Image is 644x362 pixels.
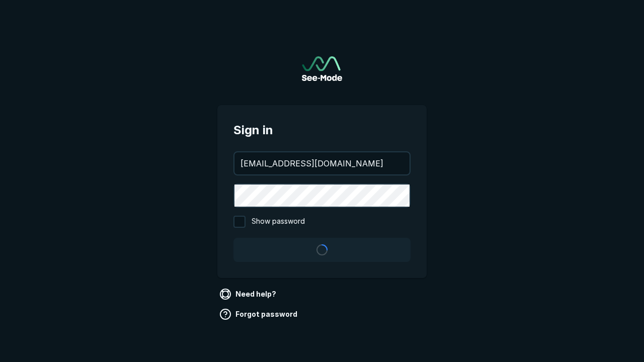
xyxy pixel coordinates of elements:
span: Show password [252,216,305,228]
input: your@email.com [234,152,410,174]
a: Forgot password [217,306,301,322]
img: See-Mode Logo [302,56,342,81]
a: Need help? [217,286,280,302]
span: Sign in [233,121,411,139]
a: Go to sign in [302,56,342,81]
